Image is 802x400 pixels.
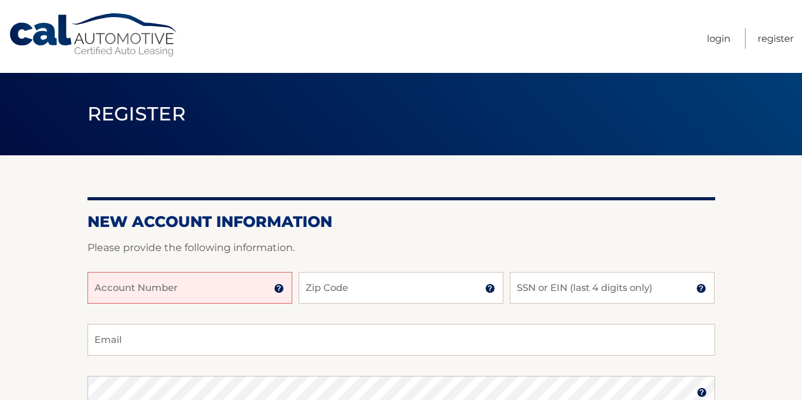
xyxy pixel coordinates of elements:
[87,239,715,257] p: Please provide the following information.
[707,28,730,49] a: Login
[8,13,179,58] a: Cal Automotive
[274,283,284,294] img: tooltip.svg
[697,387,707,397] img: tooltip.svg
[485,283,495,294] img: tooltip.svg
[87,212,715,231] h2: New Account Information
[299,272,503,304] input: Zip Code
[696,283,706,294] img: tooltip.svg
[87,102,186,126] span: Register
[758,28,794,49] a: Register
[87,324,715,356] input: Email
[87,272,292,304] input: Account Number
[510,272,715,304] input: SSN or EIN (last 4 digits only)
